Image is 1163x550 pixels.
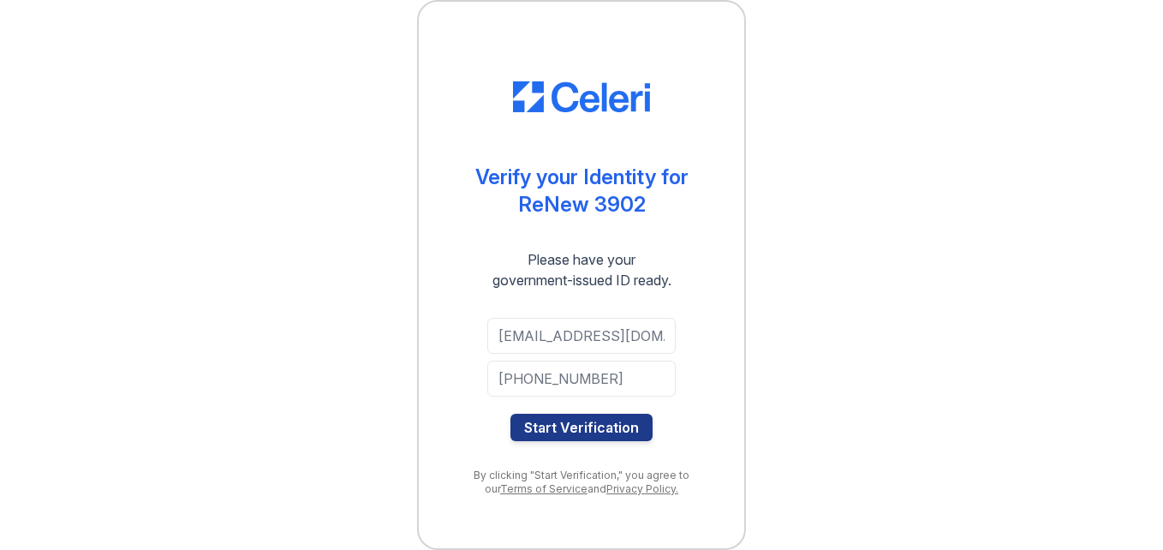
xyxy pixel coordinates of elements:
[453,469,710,496] div: By clicking "Start Verification," you agree to our and
[500,482,587,495] a: Terms of Service
[487,361,676,397] input: Phone
[606,482,678,495] a: Privacy Policy.
[475,164,689,218] div: Verify your Identity for ReNew 3902
[510,414,653,441] button: Start Verification
[513,81,650,112] img: CE_Logo_Blue-a8612792a0a2168367f1c8372b55b34899dd931a85d93a1a3d3e32e68fde9ad4.png
[487,318,676,354] input: Email
[462,249,702,290] div: Please have your government-issued ID ready.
